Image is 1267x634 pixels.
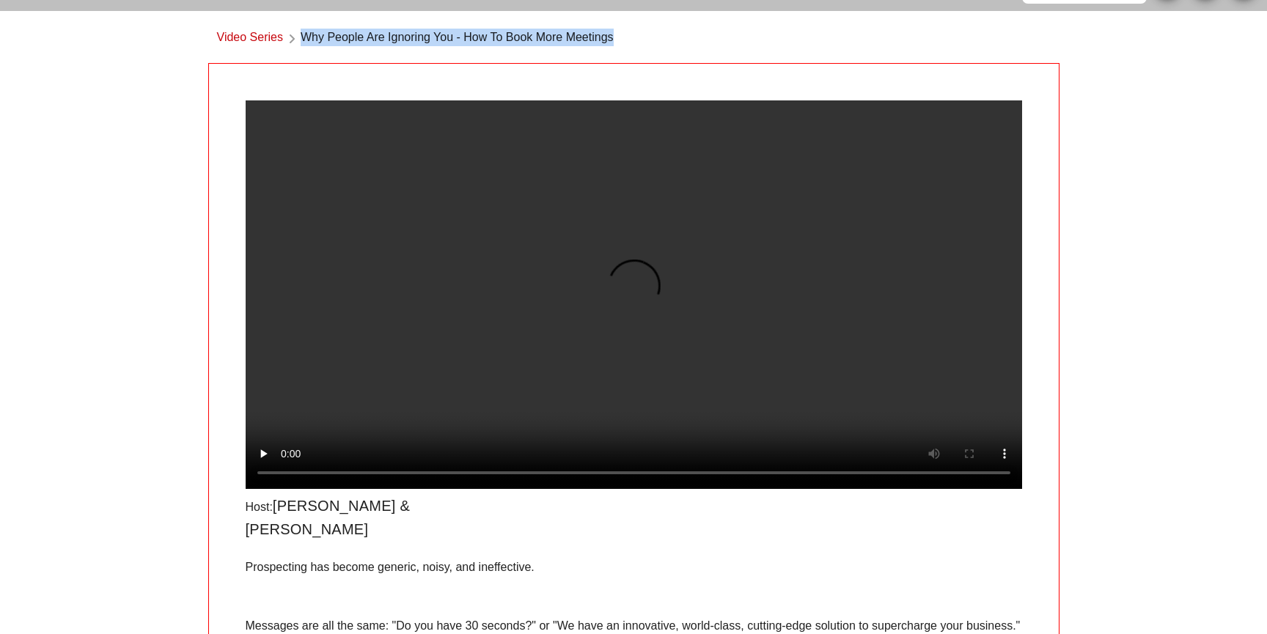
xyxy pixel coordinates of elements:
[246,559,1022,576] p: Prospecting has become generic, noisy, and ineffective.
[217,29,283,48] a: Video Series
[246,501,273,513] span: Host:
[246,498,410,537] span: [PERSON_NAME] & [PERSON_NAME]
[301,29,614,48] span: Why People Are Ignoring You - How To Book More Meetings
